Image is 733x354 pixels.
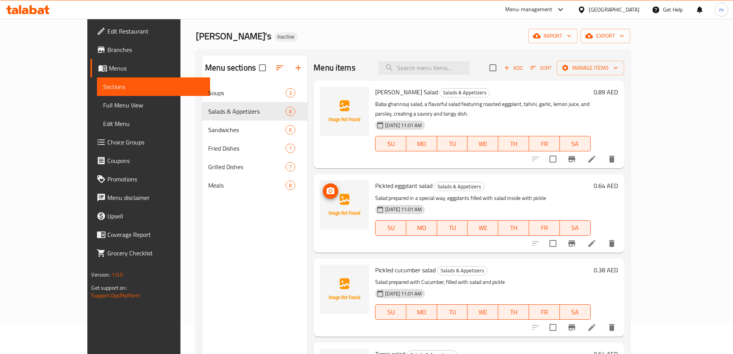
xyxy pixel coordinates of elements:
[286,162,295,171] div: items
[563,222,588,233] span: SA
[107,45,204,54] span: Branches
[90,225,210,244] a: Coverage Report
[471,138,495,149] span: WE
[90,188,210,207] a: Menu disclaimer
[505,5,553,14] div: Menu-management
[498,304,529,320] button: TH
[286,145,295,152] span: 7
[90,170,210,188] a: Promotions
[529,220,560,236] button: FR
[202,158,307,176] div: Grilled Dishes7
[382,206,425,213] span: [DATE] 11:01 AM
[375,304,406,320] button: SU
[587,154,596,164] a: Edit menu item
[581,29,630,43] button: export
[254,60,270,76] span: Select all sections
[286,125,295,134] div: items
[208,162,286,171] span: Grilled Dishes
[196,27,271,45] span: [PERSON_NAME]'s
[498,220,529,236] button: TH
[103,82,204,91] span: Sections
[440,307,465,318] span: TU
[320,265,369,314] img: Pickled cucumber salad
[90,40,210,59] a: Branches
[409,138,434,149] span: MO
[379,222,403,233] span: SU
[603,234,621,253] button: delete
[286,163,295,171] span: 7
[437,266,487,275] span: Salads & Appetizers
[603,150,621,168] button: delete
[603,318,621,337] button: delete
[314,62,356,74] h2: Menu items
[379,61,469,75] input: search
[557,61,624,75] button: Manage items
[91,290,140,300] a: Support.OpsPlatform
[286,108,295,115] span: 8
[274,34,297,40] span: Inactive
[375,180,432,191] span: Pickled eggplant salad
[109,64,204,73] span: Menus
[587,239,596,248] a: Edit menu item
[208,181,286,190] span: Meals
[208,144,286,153] span: Fried Dishes
[375,264,436,276] span: Pickled cucumber salad
[563,63,618,73] span: Manage items
[208,88,286,97] div: Soups
[90,244,210,262] a: Grocery Checklist
[274,32,297,42] div: Inactive
[97,77,210,96] a: Sections
[563,307,588,318] span: SA
[375,99,590,119] p: Baba ghannouj salad, a flavorful salad featuring roasted eggplant, tahini, garlic, lemon juice, a...
[501,62,526,74] span: Add item
[406,304,437,320] button: MO
[434,182,484,191] span: Salads & Appetizers
[563,150,581,168] button: Branch-specific-item
[468,220,498,236] button: WE
[97,96,210,114] a: Full Menu View
[286,144,295,153] div: items
[560,136,591,151] button: SA
[589,5,639,14] div: [GEOGRAPHIC_DATA]
[286,107,295,116] div: items
[379,307,403,318] span: SU
[320,180,369,230] img: Pickled eggplant salad
[107,211,204,221] span: Upsell
[107,138,204,147] span: Choice Groups
[202,121,307,139] div: Sandwiches6
[485,60,501,76] span: Select section
[208,107,286,116] span: Salads & Appetizers
[286,181,295,190] div: items
[112,270,124,280] span: 1.0.0
[560,304,591,320] button: SA
[202,176,307,195] div: Meals8
[532,307,557,318] span: FR
[107,248,204,258] span: Grocery Checklist
[468,136,498,151] button: WE
[406,220,437,236] button: MO
[286,126,295,134] span: 6
[594,180,618,191] h6: 0.64 AED
[587,323,596,332] a: Edit menu item
[202,102,307,121] div: Salads & Appetizers8
[91,283,127,293] span: Get support on:
[587,31,624,41] span: export
[107,174,204,184] span: Promotions
[440,88,489,97] span: Salads & Appetizers
[91,270,110,280] span: Version:
[437,220,468,236] button: TU
[375,86,438,98] span: [PERSON_NAME] Salad
[529,62,554,74] button: Sort
[526,62,557,74] span: Sort items
[719,5,724,14] span: m
[97,114,210,133] a: Edit Menu
[531,64,552,72] span: Sort
[534,31,571,41] span: import
[409,222,434,233] span: MO
[471,307,495,318] span: WE
[545,235,561,252] span: Select to update
[528,29,578,43] button: import
[594,87,618,97] h6: 0.89 AED
[375,136,406,151] button: SU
